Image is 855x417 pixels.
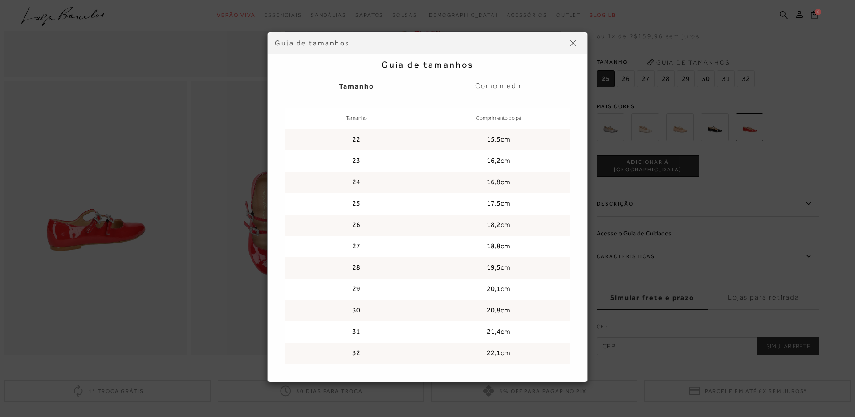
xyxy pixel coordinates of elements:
td: 25 [285,193,427,215]
td: 26 [285,215,427,236]
td: 24 [285,172,427,193]
td: 17,5cm [427,193,570,215]
img: icon-close.png [570,40,576,46]
td: 29 [285,279,427,300]
th: Comprimento do pé [427,108,570,129]
td: 31 [285,321,427,343]
td: 15,5cm [427,129,570,150]
td: 28 [285,257,427,279]
label: Tamanho [285,74,427,98]
td: 19,5cm [427,257,570,279]
td: 16,2cm [427,150,570,172]
td: 18,8cm [427,236,570,257]
div: Guia de tamanhos [275,38,566,48]
td: 30 [285,300,427,321]
td: 20,8cm [427,300,570,321]
h2: Guia de tamanhos [285,59,570,70]
th: Tamanho [285,108,427,129]
td: 22,1cm [427,343,570,364]
td: 27 [285,236,427,257]
td: 18,2cm [427,215,570,236]
label: Como medir [427,74,570,98]
td: 20,1cm [427,279,570,300]
td: 32 [285,343,427,364]
td: 21,4cm [427,321,570,343]
td: 16,8cm [427,172,570,193]
td: 23 [285,150,427,172]
td: 22 [285,129,427,150]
